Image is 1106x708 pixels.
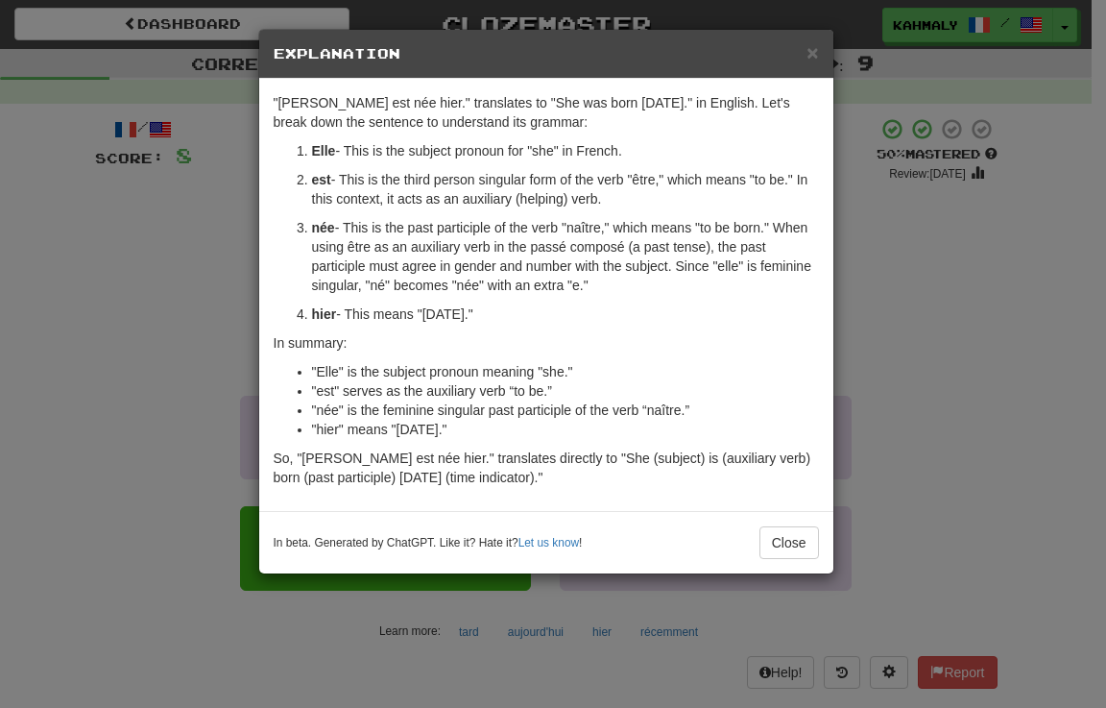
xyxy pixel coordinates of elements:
li: "née" is the feminine singular past participle of the verb “naître.” [312,401,819,420]
button: Close [806,42,818,62]
span: × [806,41,818,63]
button: Close [759,526,819,559]
p: So, "[PERSON_NAME] est née hier." translates directly to "She (subject) is (auxiliary verb) born ... [274,449,819,487]
strong: hier [312,306,337,322]
strong: Elle [312,143,336,159]
small: In beta. Generated by ChatGPT. Like it? Hate it? ! [274,535,583,551]
strong: est [312,172,331,187]
p: - This means "[DATE]." [312,305,819,324]
li: "hier" means "[DATE]." [312,420,819,439]
p: "[PERSON_NAME] est née hier." translates to "She was born [DATE]." in English. Let's break down t... [274,93,819,132]
p: - This is the past participle of the verb "naître," which means "to be born." When using être as ... [312,218,819,295]
p: - This is the third person singular form of the verb "être," which means "to be." In this context... [312,170,819,208]
p: In summary: [274,333,819,353]
p: - This is the subject pronoun for "she" in French. [312,141,819,160]
strong: née [312,220,335,235]
h5: Explanation [274,44,819,63]
li: "est" serves as the auxiliary verb “to be.” [312,381,819,401]
a: Let us know [518,536,579,549]
li: "Elle" is the subject pronoun meaning "she." [312,362,819,381]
